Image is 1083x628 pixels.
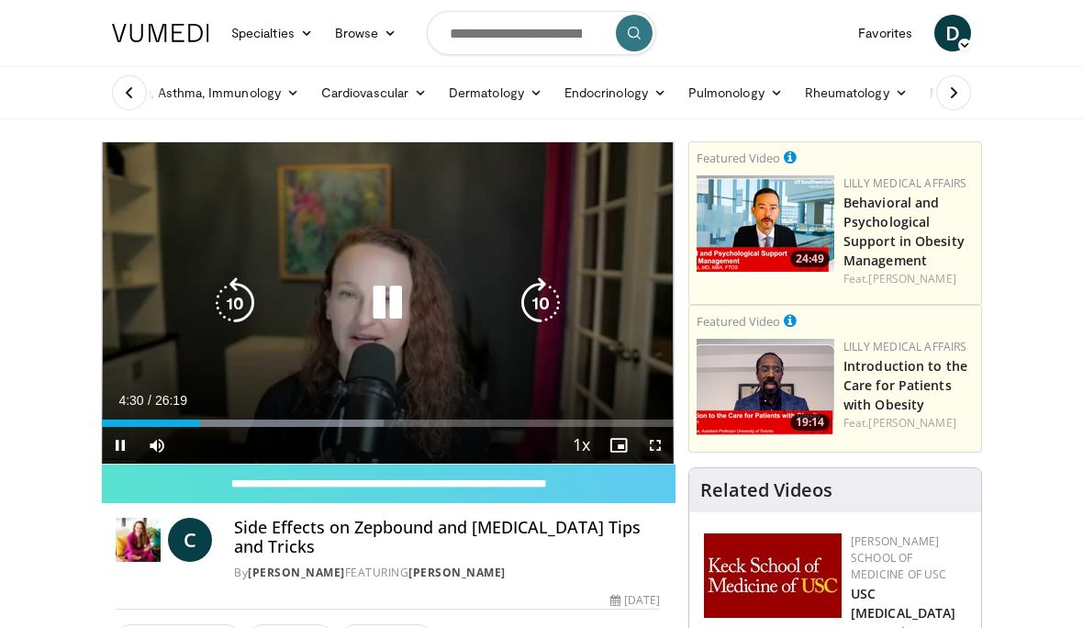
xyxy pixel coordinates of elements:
a: D [934,15,971,51]
a: [PERSON_NAME] [868,271,955,286]
div: Feat. [843,271,974,287]
a: [PERSON_NAME] [868,415,955,431]
a: Dermatology [438,74,553,111]
span: 24:49 [790,251,830,267]
button: Mute [139,427,175,464]
a: [PERSON_NAME] School of Medicine of USC [851,533,947,582]
a: [PERSON_NAME] [408,565,506,580]
h4: Related Videos [700,479,832,501]
input: Search topics, interventions [427,11,656,55]
small: Featured Video [697,150,780,166]
button: Fullscreen [637,427,674,464]
a: Introduction to the Care for Patients with Obesity [843,357,967,413]
a: Specialties [220,15,324,51]
img: Dr. Carolynn Francavilla [116,518,161,562]
div: Progress Bar [102,420,674,427]
a: Favorites [847,15,923,51]
div: By FEATURING [234,565,660,581]
img: 7b941f1f-d101-407a-8bfa-07bd47db01ba.png.150x105_q85_autocrop_double_scale_upscale_version-0.2.jpg [704,533,842,618]
a: Allergy, Asthma, Immunology [101,74,310,111]
img: acc2e291-ced4-4dd5-b17b-d06994da28f3.png.150x105_q85_crop-smart_upscale.png [697,339,834,435]
a: Cardiovascular [310,74,438,111]
span: 4:30 [118,393,143,408]
a: 24:49 [697,175,834,272]
div: Feat. [843,415,974,432]
video-js: Video Player [102,142,674,464]
a: 19:14 [697,339,834,435]
a: C [168,518,212,562]
button: Pause [102,427,139,464]
a: Browse [324,15,408,51]
a: Endocrinology [553,74,677,111]
span: 26:19 [155,393,187,408]
small: Featured Video [697,313,780,330]
button: Enable picture-in-picture mode [600,427,637,464]
a: Lilly Medical Affairs [843,175,967,191]
span: 19:14 [790,414,830,431]
a: Lilly Medical Affairs [843,339,967,354]
h4: Side Effects on Zepbound and [MEDICAL_DATA] Tips and Tricks [234,518,660,557]
button: Playback Rate [564,427,600,464]
div: [DATE] [610,592,660,609]
img: ba3304f6-7838-4e41-9c0f-2e31ebde6754.png.150x105_q85_crop-smart_upscale.png [697,175,834,272]
a: [PERSON_NAME] [248,565,345,580]
a: Pulmonology [677,74,794,111]
span: / [148,393,151,408]
a: Behavioral and Psychological Support in Obesity Management [843,194,965,269]
img: VuMedi Logo [112,24,209,42]
a: Rheumatology [794,74,919,111]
